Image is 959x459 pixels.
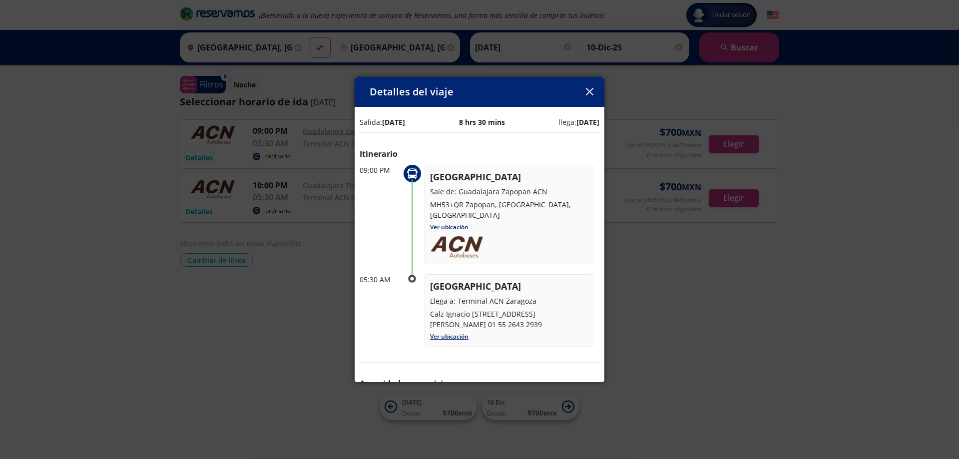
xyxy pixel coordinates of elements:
[430,309,588,330] p: Calz Ignacio [STREET_ADDRESS][PERSON_NAME] 01 55 2643 2939
[576,117,599,127] b: [DATE]
[430,296,588,306] p: Llega a: Terminal ACN Zaragoza
[370,84,454,99] p: Detalles del viaje
[459,117,505,127] p: 8 hrs 30 mins
[382,117,405,127] b: [DATE]
[360,165,400,175] p: 09:00 PM
[430,186,588,197] p: Sale de: Guadalajara Zapopan ACN
[558,117,599,127] p: llega:
[360,274,400,285] p: 05:30 AM
[430,280,588,293] p: [GEOGRAPHIC_DATA]
[430,199,588,220] p: MH53+QR Zapopan, [GEOGRAPHIC_DATA], [GEOGRAPHIC_DATA]
[430,223,469,231] a: Ver ubicación
[430,170,588,184] p: [GEOGRAPHIC_DATA]
[360,117,405,127] p: Salida:
[360,148,599,160] p: Itinerario
[360,378,599,390] p: Amenidades y servicios
[430,332,469,341] a: Ver ubicación
[430,235,483,259] img: uploads_2F1578608151385-az9gqjqws8t-172a25c88b65a2891a7feb5602a74b01_2FLogo_V_Cafe.png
